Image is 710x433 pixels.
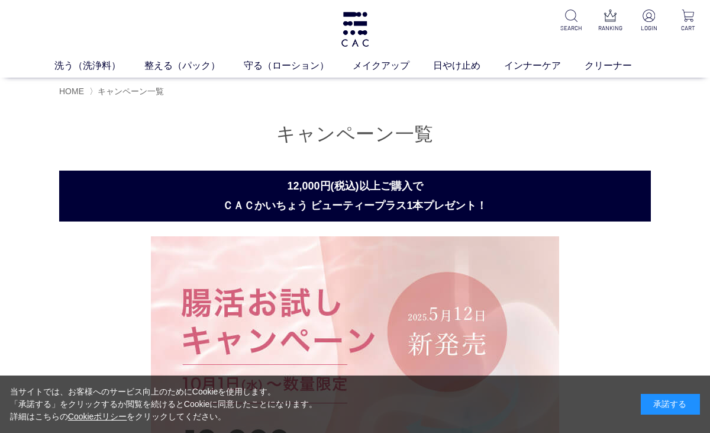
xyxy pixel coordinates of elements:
[353,59,433,73] a: メイクアップ
[89,86,167,97] li: 〉
[637,9,661,33] a: LOGIN
[433,59,504,73] a: 日やけ止め
[676,9,701,33] a: CART
[340,12,370,47] img: logo
[559,24,583,33] p: SEARCH
[504,59,585,73] a: インナーケア
[598,9,622,33] a: RANKING
[68,412,127,421] a: Cookieポリシー
[585,59,656,73] a: クリーナー
[59,121,651,147] h1: キャンペーン一覧
[144,59,244,73] a: 整える（パック）
[59,86,84,96] a: HOME
[559,9,583,33] a: SEARCH
[641,394,700,415] div: 承諾する
[54,59,144,73] a: 洗う（洗浄料）
[10,386,318,423] div: 当サイトでは、お客様へのサービス向上のためにCookieを使用します。 「承諾する」をクリックするか閲覧を続けるとCookieに同意したことになります。 詳細はこちらの をクリックしてください。
[676,24,701,33] p: CART
[598,24,622,33] p: RANKING
[244,59,353,73] a: 守る（ローション）
[637,24,661,33] p: LOGIN
[59,171,651,222] h2: 12,000円(税込)以上ご購入で ＣＡＣかいちょう ビューティープラス1本プレゼント！
[98,86,164,96] span: キャンペーン一覧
